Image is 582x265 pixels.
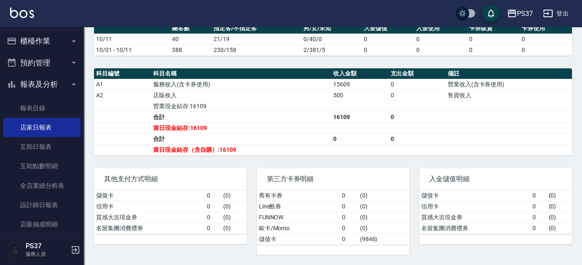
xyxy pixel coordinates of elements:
[362,34,414,44] td: 0
[483,5,499,22] button: save
[546,223,572,234] td: ( 0 )
[414,23,467,34] th: 入金使用
[358,234,410,244] td: ( 9846 )
[3,156,81,176] a: 互助點數明細
[419,223,530,234] td: 名留集團消費禮券
[388,79,445,90] td: 0
[419,190,572,234] table: a dense table
[151,112,331,122] td: 合計
[340,201,358,212] td: 0
[467,34,519,44] td: 0
[257,234,340,244] td: 儲值卡
[26,242,68,250] h5: PS37
[358,190,410,201] td: ( 0 )
[170,44,211,55] td: 388
[151,79,331,90] td: 服務收入(含卡券使用)
[340,190,358,201] td: 0
[3,99,81,118] a: 報表目錄
[257,223,340,234] td: 歐卡/Momo
[301,34,362,44] td: 0/40/0
[3,30,81,52] button: 櫃檯作業
[301,23,362,34] th: 男/女/未知
[267,175,399,183] span: 第三方卡券明細
[429,175,562,183] span: 入金儲值明細
[467,44,519,55] td: 0
[151,133,331,144] td: 合計
[530,190,546,201] td: 0
[170,23,211,34] th: 總客數
[519,44,572,55] td: 0
[546,201,572,212] td: ( 0 )
[519,34,572,44] td: 0
[221,201,247,212] td: ( 0 )
[221,223,247,234] td: ( 0 )
[211,34,301,44] td: 21/19
[94,68,151,79] th: 科目編號
[94,34,170,44] td: 10/11
[358,201,410,212] td: ( 0 )
[358,212,410,223] td: ( 0 )
[419,212,530,223] td: 質感大吉現金券
[331,112,388,122] td: 16109
[257,190,340,201] td: 舊有卡券
[3,234,81,253] a: 費用分析表
[331,90,388,101] td: 500
[504,5,536,22] button: PS37
[151,90,331,101] td: 店販收入
[362,23,414,34] th: 入金儲值
[414,44,467,55] td: 0
[3,52,81,74] button: 預約管理
[388,112,445,122] td: 0
[331,133,388,144] td: 0
[94,68,572,156] table: a dense table
[540,6,572,21] button: 登出
[419,201,530,212] td: 信用卡
[340,234,358,244] td: 0
[104,175,237,183] span: 其他支付方式明細
[3,118,81,137] a: 店家日報表
[446,79,572,90] td: 營業收入(含卡券使用)
[446,90,572,101] td: 售貨收入
[362,44,414,55] td: 0
[10,8,34,18] img: Logo
[211,44,301,55] td: 230/158
[151,101,331,112] td: 營業現金結存:16109
[151,144,331,155] td: 當日現金結存（含自購）:16109
[3,73,81,95] button: 報表及分析
[94,223,205,234] td: 名留集團消費禮券
[151,122,331,133] td: 當日現金結存:16109
[94,23,572,56] table: a dense table
[170,34,211,44] td: 40
[530,223,546,234] td: 0
[3,195,81,215] a: 設計師日報表
[388,90,445,101] td: 0
[331,68,388,79] th: 收入金額
[94,190,205,201] td: 儲值卡
[414,34,467,44] td: 0
[205,201,221,212] td: 0
[257,212,340,223] td: FUNNOW
[94,212,205,223] td: 質感大吉現金券
[358,223,410,234] td: ( 0 )
[388,68,445,79] th: 支出金額
[301,44,362,55] td: 2/381/5
[517,8,533,19] div: PS37
[3,215,81,234] a: 店販抽成明細
[467,23,519,34] th: 卡券販賣
[205,190,221,201] td: 0
[340,212,358,223] td: 0
[221,212,247,223] td: ( 0 )
[257,201,340,212] td: Line酷券
[530,201,546,212] td: 0
[94,79,151,90] td: A1
[94,90,151,101] td: A2
[419,190,530,201] td: 儲值卡
[257,190,410,245] table: a dense table
[519,23,572,34] th: 卡券使用
[94,44,170,55] td: 10/01 - 10/11
[221,190,247,201] td: ( 0 )
[94,190,247,234] table: a dense table
[446,68,572,79] th: 備註
[151,68,331,79] th: 科目名稱
[331,79,388,90] td: 15609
